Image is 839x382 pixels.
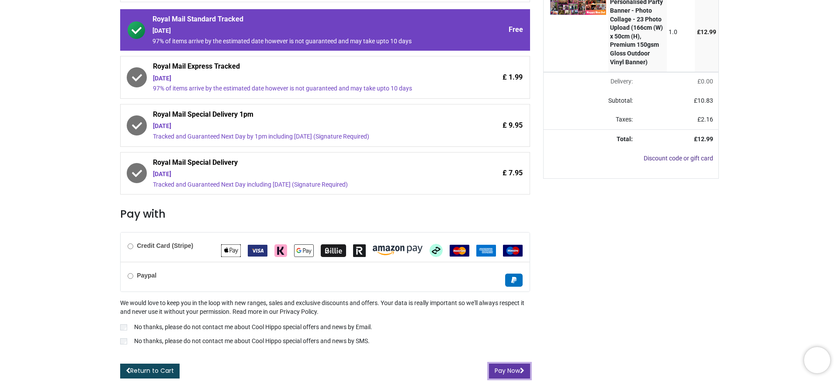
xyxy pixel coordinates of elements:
div: 97% of items arrive by the estimated date however is not guaranteed and may take upto 10 days [153,84,449,93]
div: 97% of items arrive by the estimated date however is not guaranteed and may take upto 10 days [153,37,449,46]
img: MasterCard [450,245,469,257]
span: Royal Mail Special Delivery [153,158,449,170]
img: Afterpay Clearpay [430,244,443,257]
td: Subtotal: [544,91,638,111]
span: £ [694,97,713,104]
img: Google Pay [294,244,314,257]
div: [DATE] [153,170,449,179]
td: Delivery will be updated after choosing a new delivery method [544,72,638,91]
span: Royal Mail Express Tracked [153,62,449,74]
span: £ 1.99 [503,73,523,82]
span: 2.16 [701,116,713,123]
input: Credit Card (Stripe) [128,243,133,249]
span: 12.99 [700,28,716,35]
div: Tracked and Guaranteed Next Day including [DATE] (Signature Required) [153,181,449,189]
span: VISA [248,247,267,254]
span: £ 7.95 [503,168,523,178]
div: Tracked and Guaranteed Next Day by 1pm including [DATE] (Signature Required) [153,132,449,141]
img: American Express [476,245,496,257]
a: Return to Cart [120,364,180,379]
span: Afterpay Clearpay [430,247,443,254]
span: MasterCard [450,247,469,254]
img: Klarna [274,244,287,257]
strong: £ [694,135,713,142]
span: Paypal [505,276,523,283]
div: [DATE] [153,27,449,35]
h3: Pay with [120,207,530,222]
button: Pay Now [489,364,530,379]
span: Amazon Pay [373,247,423,254]
div: [DATE] [153,122,449,131]
td: Taxes: [544,110,638,129]
span: £ [697,116,713,123]
input: No thanks, please do not contact me about Cool Hippo special offers and news by Email. [120,324,127,330]
b: Credit Card (Stripe) [137,242,193,249]
img: Billie [321,244,346,257]
b: Paypal [137,272,156,279]
span: 12.99 [697,135,713,142]
img: VISA [248,245,267,257]
span: Google Pay [294,247,314,254]
a: Discount code or gift card [644,155,713,162]
span: Apple Pay [221,247,241,254]
iframe: Brevo live chat [804,347,830,373]
div: 1.0 [669,28,693,37]
span: Royal Mail Special Delivery 1pm [153,110,449,122]
img: Paypal [505,274,523,287]
span: Maestro [503,247,523,254]
p: No thanks, please do not contact me about Cool Hippo special offers and news by Email. [134,323,372,332]
div: We would love to keep you in the loop with new ranges, sales and exclusive discounts and offers. ... [120,299,530,347]
span: £ [697,78,713,85]
strong: Total: [617,135,633,142]
span: 10.83 [697,97,713,104]
input: No thanks, please do not contact me about Cool Hippo special offers and news by SMS. [120,338,127,344]
span: Free [509,25,523,35]
span: Klarna [274,247,287,254]
img: Revolut Pay [353,244,366,257]
span: Revolut Pay [353,247,366,254]
span: 0.00 [701,78,713,85]
p: No thanks, please do not contact me about Cool Hippo special offers and news by SMS. [134,337,370,346]
span: £ 9.95 [503,121,523,130]
img: Apple Pay [221,244,241,257]
span: Billie [321,247,346,254]
img: Amazon Pay [373,246,423,255]
span: American Express [476,247,496,254]
span: £ [697,28,716,35]
span: Royal Mail Standard Tracked [153,14,449,27]
input: Paypal [128,273,133,279]
div: [DATE] [153,74,449,83]
img: Maestro [503,245,523,257]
